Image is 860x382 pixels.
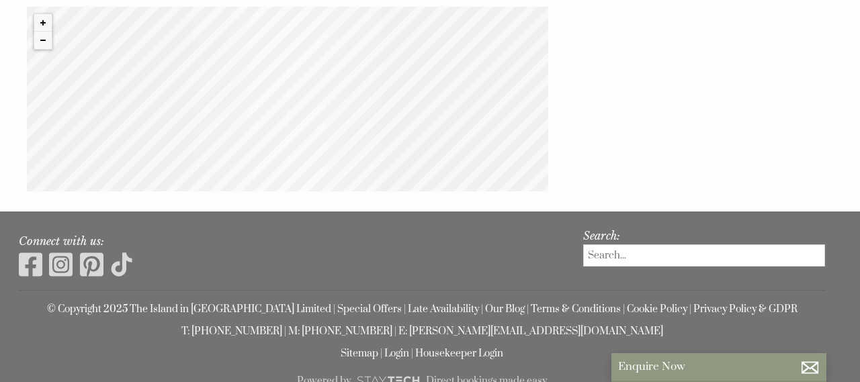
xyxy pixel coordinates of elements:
h3: Connect with us: [19,234,567,248]
a: Housekeeper Login [415,347,503,360]
a: Sitemap [341,347,378,360]
a: T: [PHONE_NUMBER] [181,325,282,338]
a: Terms & Conditions [531,303,621,316]
a: © Copyright 2025 The Island in [GEOGRAPHIC_DATA] Limited [47,303,331,316]
a: Cookie Policy [627,303,687,316]
span: | [527,303,529,316]
a: Our Blog [485,303,525,316]
a: Login [384,347,409,360]
a: Late Availability [408,303,479,316]
img: Pinterest [80,251,103,278]
span: | [411,347,413,360]
a: Privacy Policy & GDPR [693,303,798,316]
button: Zoom out [34,32,52,49]
canvas: Map [27,7,548,191]
img: Tiktok [110,251,134,278]
span: | [481,303,483,316]
span: | [623,303,625,316]
p: Enquire Now [618,360,820,374]
span: | [333,303,335,316]
button: Zoom in [34,14,52,32]
span: | [394,325,396,338]
a: Special Offers [337,303,402,316]
span: | [689,303,691,316]
h3: Search: [583,229,825,242]
span: | [284,325,286,338]
img: Instagram [49,251,73,278]
img: Facebook [19,251,42,278]
a: E: [PERSON_NAME][EMAIL_ADDRESS][DOMAIN_NAME] [398,325,663,338]
input: Search... [583,244,825,267]
span: | [404,303,406,316]
span: | [380,347,382,360]
a: M: [PHONE_NUMBER] [288,325,392,338]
